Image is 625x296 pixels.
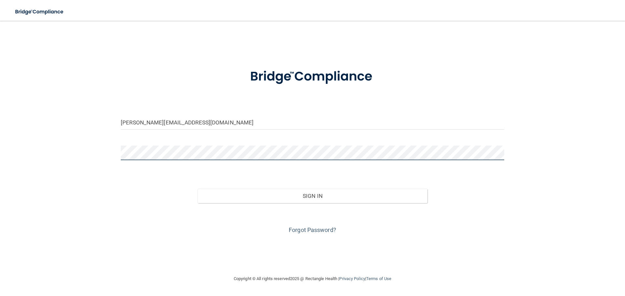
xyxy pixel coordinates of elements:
[237,60,388,94] img: bridge_compliance_login_screen.278c3ca4.svg
[198,189,428,203] button: Sign In
[121,115,504,130] input: Email
[339,276,365,281] a: Privacy Policy
[194,268,431,289] div: Copyright © All rights reserved 2025 @ Rectangle Health | |
[366,276,391,281] a: Terms of Use
[10,5,70,19] img: bridge_compliance_login_screen.278c3ca4.svg
[289,226,336,233] a: Forgot Password?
